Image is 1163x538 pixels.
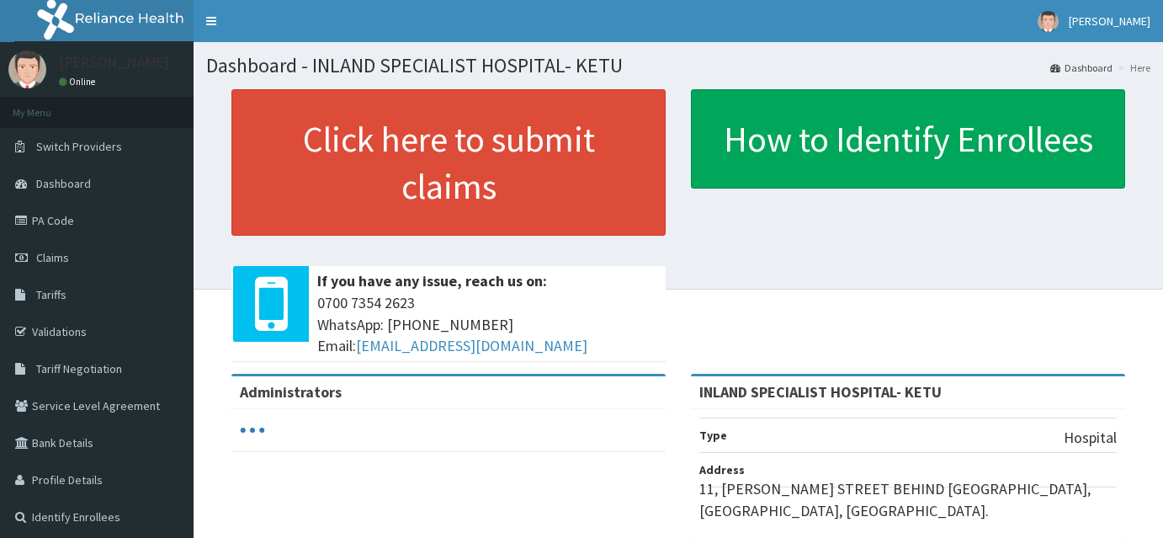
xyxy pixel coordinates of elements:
b: Type [699,428,727,443]
span: Tariffs [36,287,66,302]
p: 11, [PERSON_NAME] STREET BEHIND [GEOGRAPHIC_DATA], [GEOGRAPHIC_DATA], [GEOGRAPHIC_DATA]. [699,478,1117,521]
img: User Image [1038,11,1059,32]
span: Switch Providers [36,139,122,154]
b: Administrators [240,382,342,402]
a: How to Identify Enrollees [691,89,1125,189]
strong: INLAND SPECIALIST HOSPITAL- KETU [699,382,942,402]
svg: audio-loading [240,418,265,443]
b: Address [699,462,745,477]
span: Claims [36,250,69,265]
p: Hospital [1064,427,1117,449]
span: Dashboard [36,176,91,191]
b: If you have any issue, reach us on: [317,271,547,290]
span: Tariff Negotiation [36,361,122,376]
li: Here [1114,61,1150,75]
a: [EMAIL_ADDRESS][DOMAIN_NAME] [356,336,587,355]
a: Online [59,76,99,88]
a: Dashboard [1050,61,1113,75]
p: [PERSON_NAME] [59,55,169,70]
h1: Dashboard - INLAND SPECIALIST HOSPITAL- KETU [206,55,1150,77]
span: 0700 7354 2623 WhatsApp: [PHONE_NUMBER] Email: [317,292,657,357]
a: Click here to submit claims [231,89,666,236]
span: [PERSON_NAME] [1069,13,1150,29]
img: User Image [8,51,46,88]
